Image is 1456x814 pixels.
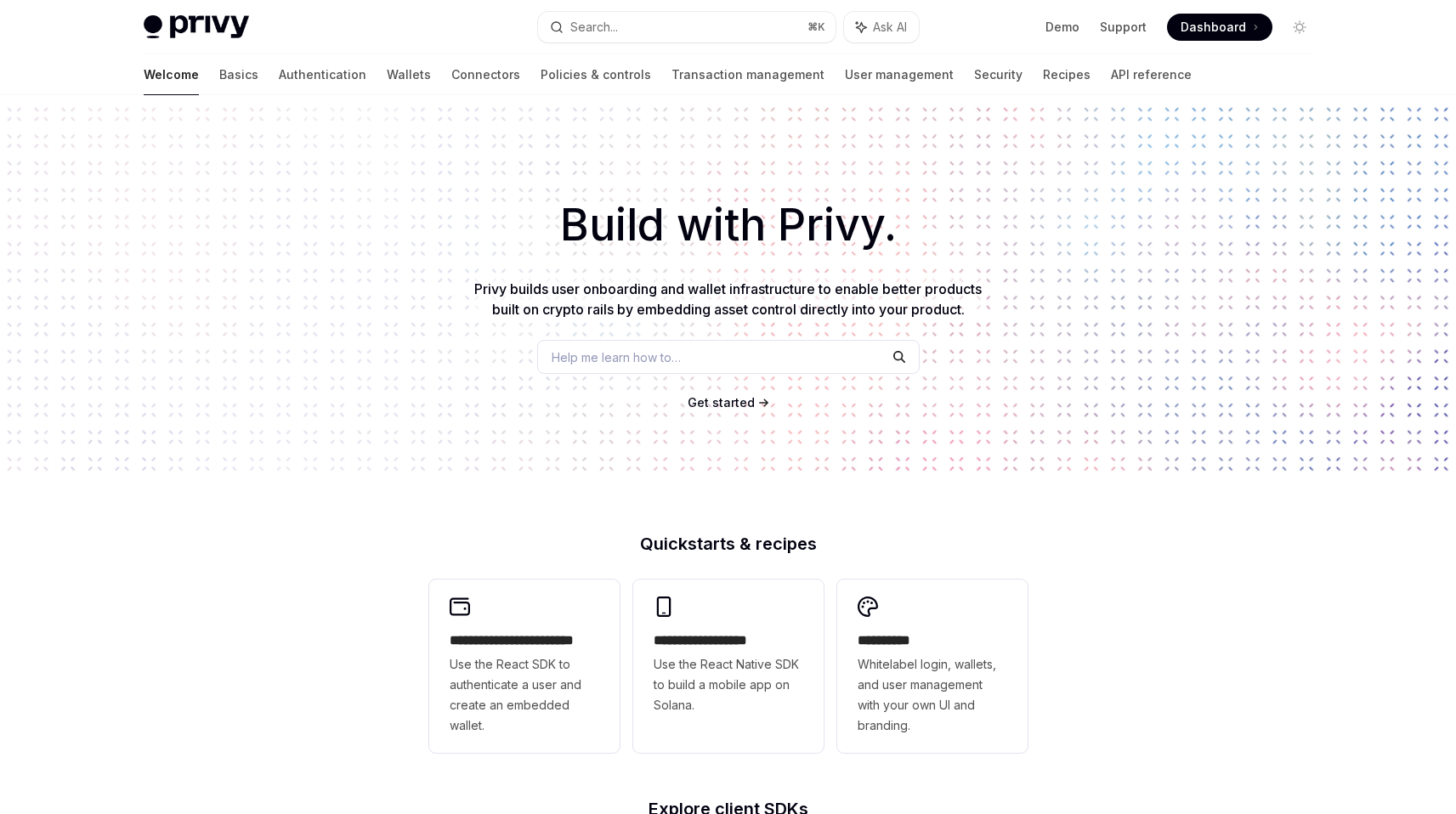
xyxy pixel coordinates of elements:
[144,15,249,39] img: light logo
[1286,14,1313,41] button: Toggle dark mode
[1167,14,1272,41] a: Dashboard
[654,654,803,715] span: Use the React Native SDK to build a mobile app on Solana.
[1043,54,1091,95] a: Recipes
[633,579,824,753] a: **** **** **** ***Use the React Native SDK to build a mobile app on Solana.
[845,54,954,95] a: User management
[451,54,520,95] a: Connectors
[219,54,258,95] a: Basics
[387,54,431,95] a: Wallets
[688,395,755,410] span: Get started
[873,19,907,36] span: Ask AI
[807,20,825,34] span: ⌘ K
[570,17,618,37] div: Search...
[688,394,755,411] a: Get started
[279,54,366,95] a: Authentication
[474,280,982,318] span: Privy builds user onboarding and wallet infrastructure to enable better products built on crypto ...
[1181,19,1246,36] span: Dashboard
[450,654,599,736] span: Use the React SDK to authenticate a user and create an embedded wallet.
[844,12,919,42] button: Ask AI
[858,654,1007,736] span: Whitelabel login, wallets, and user management with your own UI and branding.
[1100,19,1147,36] a: Support
[429,535,1028,552] h2: Quickstarts & recipes
[837,579,1028,753] a: **** *****Whitelabel login, wallets, and user management with your own UI and branding.
[552,348,681,366] span: Help me learn how to…
[27,192,1429,258] h1: Build with Privy.
[1045,19,1079,36] a: Demo
[144,54,199,95] a: Welcome
[671,54,824,95] a: Transaction management
[541,54,651,95] a: Policies & controls
[1111,54,1192,95] a: API reference
[974,54,1023,95] a: Security
[538,12,836,42] button: Search...⌘K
